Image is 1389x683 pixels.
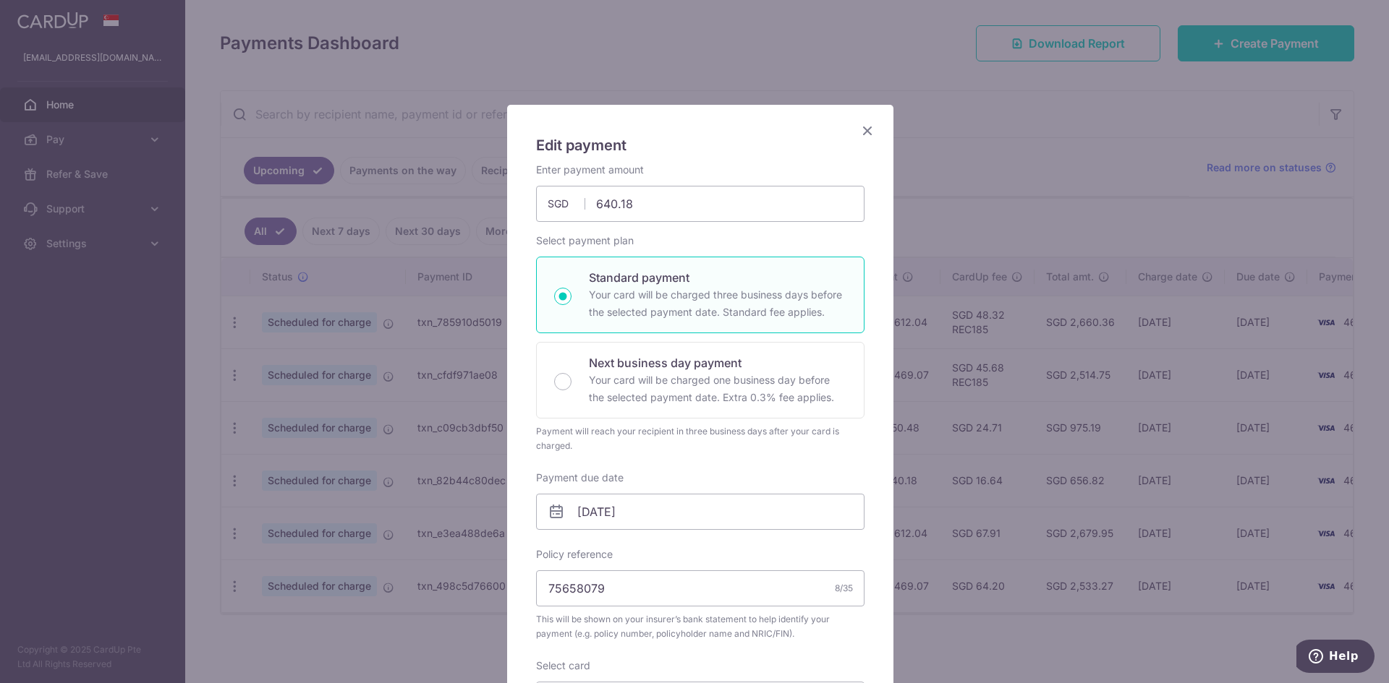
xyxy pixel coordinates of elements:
[536,233,634,248] label: Select payment plan
[536,612,865,641] span: This will be shown on your insurer’s bank statement to help identify your payment (e.g. policy nu...
[1296,640,1375,676] iframe: Opens a widget where you can find more information
[859,122,876,139] button: Close
[536,547,613,562] label: Policy reference
[589,269,846,286] p: Standard payment
[589,286,846,321] p: Your card will be charged three business days before the selected payment date. Standard fee appl...
[835,581,853,596] div: 8/35
[536,163,644,177] label: Enter payment amount
[536,494,865,530] input: DD / MM / YYYY
[589,371,846,406] p: Your card will be charged one business day before the selected payment date. Extra 0.3% fee applies.
[536,424,865,453] div: Payment will reach your recipient in three business days after your card is charged.
[589,354,846,371] p: Next business day payment
[536,658,590,673] label: Select card
[536,471,624,485] label: Payment due date
[536,186,865,222] input: 0.00
[548,197,585,211] span: SGD
[536,134,865,157] h5: Edit payment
